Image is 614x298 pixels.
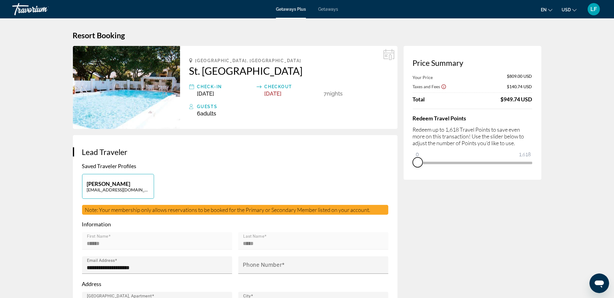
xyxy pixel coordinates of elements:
[197,103,388,110] div: Guests
[201,110,217,117] span: Adults
[541,7,547,12] span: en
[327,90,343,97] span: Nights
[441,84,446,89] button: Show Taxes and Fees disclaimer
[87,258,115,263] mat-label: Email Address
[195,58,301,63] span: [GEOGRAPHIC_DATA], [GEOGRAPHIC_DATA]
[189,65,388,77] a: St. [GEOGRAPHIC_DATA]
[82,174,154,199] button: [PERSON_NAME][EMAIL_ADDRESS][DOMAIN_NAME]
[413,126,532,146] p: Redeem up to 1,618 Travel Points to save even more on this transaction! Use the slider below to a...
[518,151,532,158] span: 1,618
[85,206,371,213] span: Note: Your membership only allows reservations to be booked for the Primary or Secondary Member l...
[507,84,532,89] span: $140.74 USD
[541,5,552,14] button: Change language
[82,163,388,169] p: Saved Traveler Profiles
[413,84,440,89] span: Taxes and Fees
[12,1,73,17] a: Travorium
[413,96,425,103] span: Total
[82,281,388,287] p: Address
[413,115,532,122] h4: Redeem Travel Points
[415,151,420,158] span: 0
[501,96,532,103] div: $949.74 USD
[82,221,388,228] p: Information
[590,273,609,293] iframe: Кнопка запуска окна обмена сообщениями
[276,7,306,12] a: Getaways Plus
[243,262,282,268] mat-label: Phone Number
[413,162,532,163] ngx-slider: ngx-slider
[197,110,217,117] span: 6
[243,234,265,239] mat-label: Last Name
[413,58,532,67] h3: Price Summary
[87,234,108,239] mat-label: First Name
[591,6,597,12] span: LF
[413,157,423,167] span: ngx-slider
[73,31,541,40] h1: Resort Booking
[586,3,602,16] button: User Menu
[324,90,327,97] span: 7
[318,7,338,12] a: Getaways
[507,74,532,80] span: $809.00 USD
[413,83,446,89] button: Show Taxes and Fees breakdown
[413,75,433,80] span: Your Price
[197,90,214,97] span: [DATE]
[87,180,149,187] p: [PERSON_NAME]
[562,7,571,12] span: USD
[562,5,577,14] button: Change currency
[265,90,282,97] span: [DATE]
[197,83,254,90] div: Check-In
[73,46,180,129] img: St. Augustine Beach and Tennis Resort
[87,187,149,192] p: [EMAIL_ADDRESS][DOMAIN_NAME]
[265,83,321,90] div: Checkout
[82,147,388,157] h3: Lead Traveler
